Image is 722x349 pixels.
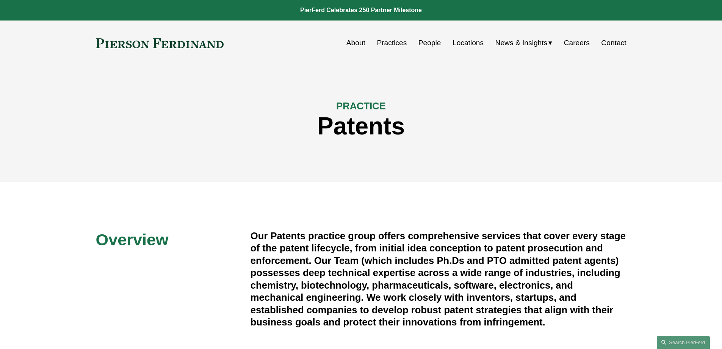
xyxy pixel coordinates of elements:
a: About [346,36,365,50]
h4: Our Patents practice group offers comprehensive services that cover every stage of the patent lif... [251,230,626,328]
a: Locations [453,36,484,50]
h1: Patents [96,112,626,140]
a: folder dropdown [495,36,553,50]
a: Contact [601,36,626,50]
span: News & Insights [495,36,548,50]
a: People [418,36,441,50]
span: PRACTICE [336,101,386,111]
a: Careers [564,36,590,50]
a: Search this site [657,336,710,349]
span: Overview [96,231,169,249]
a: Practices [377,36,407,50]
